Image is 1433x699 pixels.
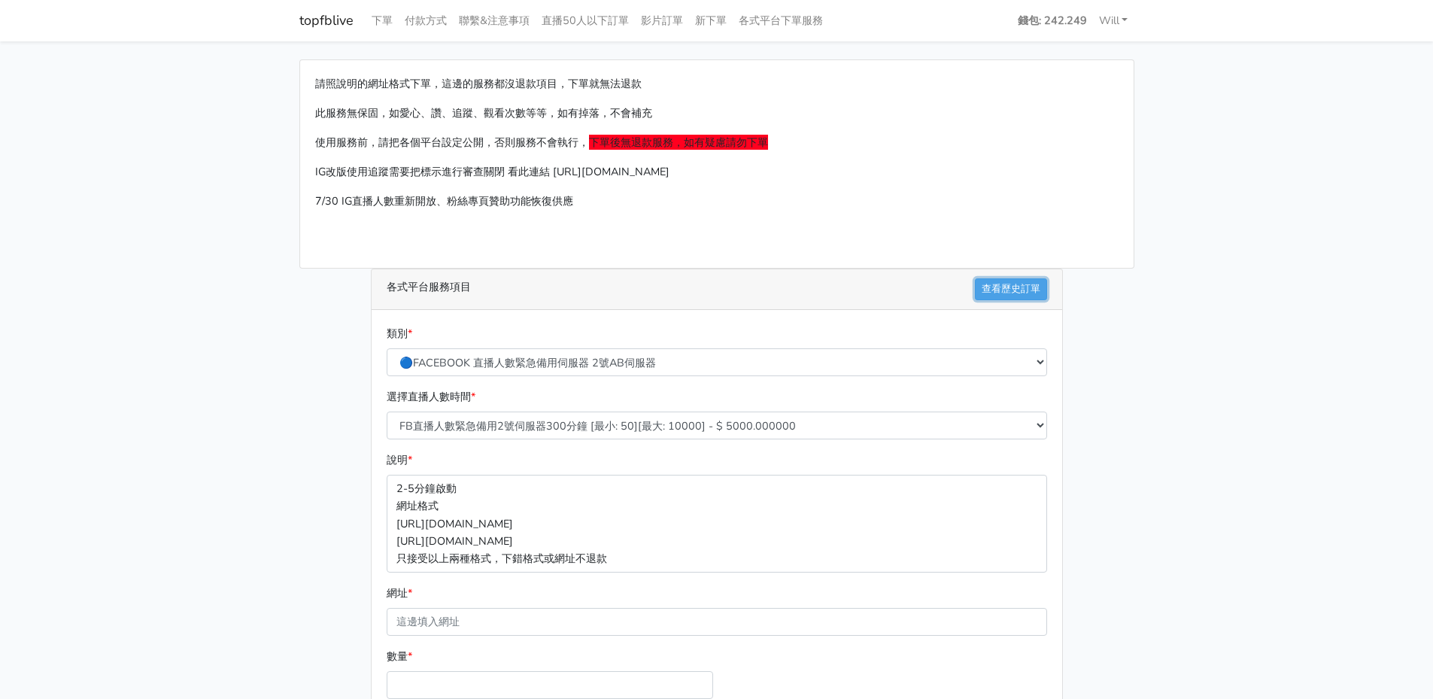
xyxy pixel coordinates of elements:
[387,388,475,406] label: 選擇直播人數時間
[635,6,689,35] a: 影片訂單
[536,6,635,35] a: 直播50人以下訂單
[589,135,768,150] span: 下單後無退款服務，如有疑慮請勿下單
[1018,13,1087,28] strong: 錢包: 242.249
[299,6,354,35] a: topfblive
[387,475,1047,572] p: 2-5分鐘啟動 網址格式 [URL][DOMAIN_NAME] [URL][DOMAIN_NAME] 只接受以上兩種格式，下錯格式或網址不退款
[315,105,1119,122] p: 此服務無保固，如愛心、讚、追蹤、觀看次數等等，如有掉落，不會補充
[399,6,453,35] a: 付款方式
[366,6,399,35] a: 下單
[733,6,829,35] a: 各式平台下單服務
[453,6,536,35] a: 聯繫&注意事項
[387,451,412,469] label: 說明
[315,75,1119,93] p: 請照說明的網址格式下單，這邊的服務都沒退款項目，下單就無法退款
[387,648,412,665] label: 數量
[315,163,1119,181] p: IG改版使用追蹤需要把標示進行審查關閉 看此連結 [URL][DOMAIN_NAME]
[387,608,1047,636] input: 這邊填入網址
[315,134,1119,151] p: 使用服務前，請把各個平台設定公開，否則服務不會執行，
[387,585,412,602] label: 網址
[1093,6,1134,35] a: Will
[315,193,1119,210] p: 7/30 IG直播人數重新開放、粉絲專頁贊助功能恢復供應
[689,6,733,35] a: 新下單
[975,278,1047,300] a: 查看歷史訂單
[387,325,412,342] label: 類別
[372,269,1062,310] div: 各式平台服務項目
[1012,6,1093,35] a: 錢包: 242.249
